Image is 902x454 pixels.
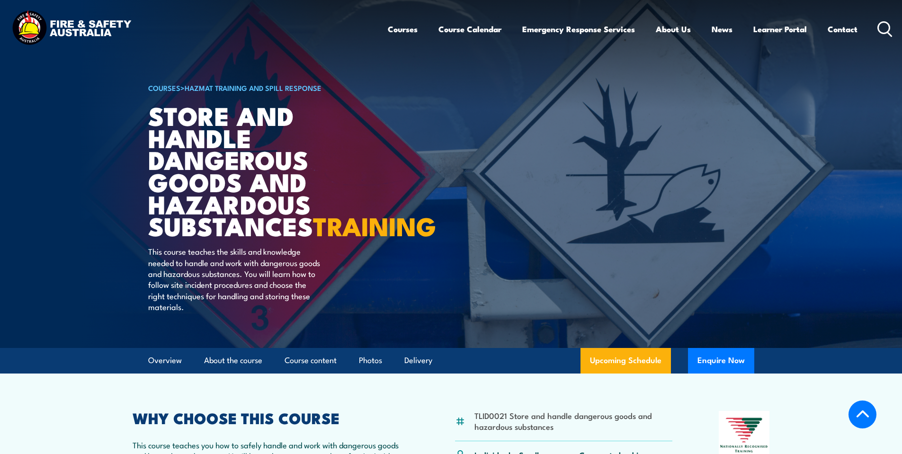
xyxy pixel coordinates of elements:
[404,348,432,373] a: Delivery
[688,348,754,374] button: Enquire Now
[359,348,382,373] a: Photos
[438,17,501,42] a: Course Calendar
[204,348,262,373] a: About the course
[133,411,409,424] h2: WHY CHOOSE THIS COURSE
[148,348,182,373] a: Overview
[313,205,436,245] strong: TRAINING
[522,17,635,42] a: Emergency Response Services
[285,348,337,373] a: Course content
[828,17,857,42] a: Contact
[148,82,180,93] a: COURSES
[388,17,418,42] a: Courses
[712,17,732,42] a: News
[474,410,673,432] li: TLID0021 Store and handle dangerous goods and hazardous substances
[148,82,382,93] h6: >
[753,17,807,42] a: Learner Portal
[656,17,691,42] a: About Us
[580,348,671,374] a: Upcoming Schedule
[148,104,382,237] h1: Store And Handle Dangerous Goods and Hazardous Substances
[185,82,322,93] a: HAZMAT Training and Spill Response
[148,246,321,312] p: This course teaches the skills and knowledge needed to handle and work with dangerous goods and h...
